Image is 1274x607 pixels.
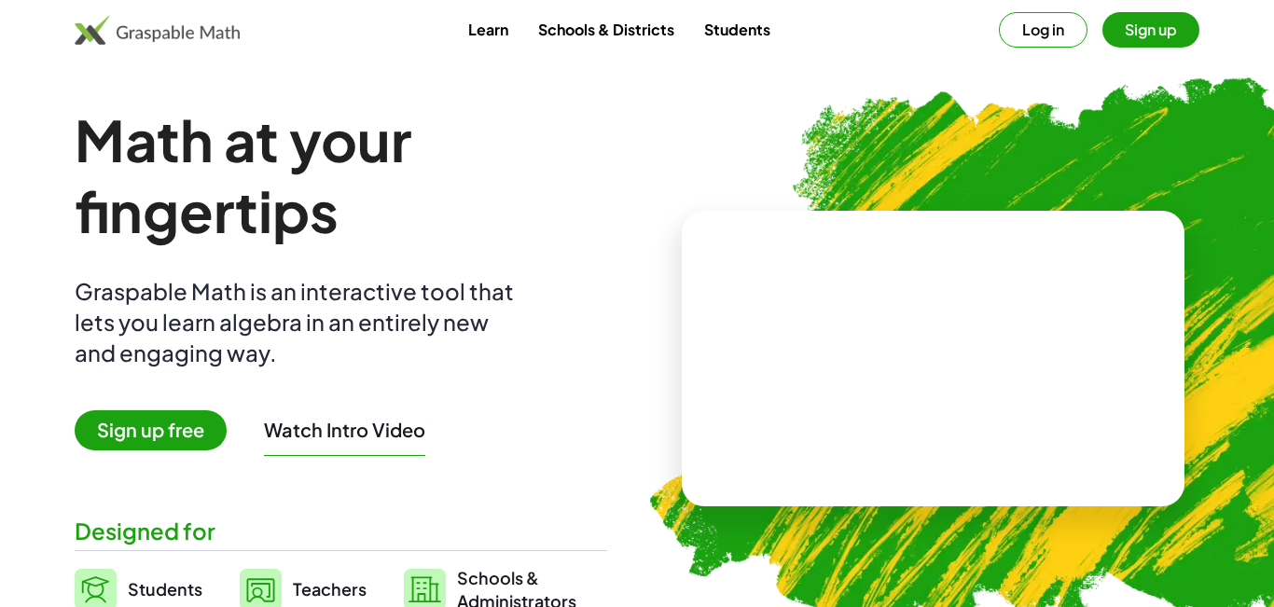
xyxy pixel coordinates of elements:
[128,578,202,600] span: Students
[689,12,785,47] a: Students
[264,418,425,442] button: Watch Intro Video
[523,12,689,47] a: Schools & Districts
[75,410,227,450] span: Sign up free
[293,578,367,600] span: Teachers
[75,104,607,246] h1: Math at your fingertips
[75,276,522,368] div: Graspable Math is an interactive tool that lets you learn algebra in an entirely new and engaging...
[453,12,523,47] a: Learn
[999,12,1087,48] button: Log in
[75,516,607,546] div: Designed for
[1102,12,1199,48] button: Sign up
[794,289,1073,429] video: What is this? This is dynamic math notation. Dynamic math notation plays a central role in how Gr...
